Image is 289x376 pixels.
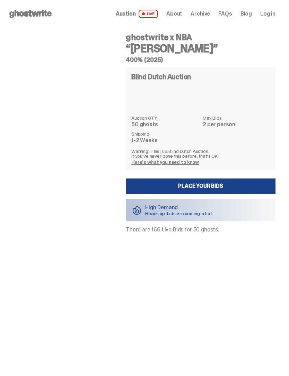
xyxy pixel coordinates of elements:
[203,116,270,120] dt: Max Bids
[126,33,275,42] h4: ghostwrite x NBA
[145,211,212,216] p: Heads up: bids are coming in hot
[126,178,275,194] a: Place your Bids
[131,116,199,120] dt: Auction QTY
[131,131,199,136] dt: Shipping
[240,11,252,17] a: Blog
[191,11,210,17] a: Archive
[131,138,199,143] dd: 1-2 Weeks
[126,43,275,54] h3: “[PERSON_NAME]”
[218,11,232,17] a: FAQs
[203,122,270,127] dd: 2 per person
[131,73,191,80] h4: Blind Dutch Auction
[116,11,136,17] span: Auction
[145,205,212,210] p: High Demand
[116,10,158,18] a: Auction LIVE
[126,57,275,63] h5: 400% (2025)
[131,149,270,158] p: Warning: This is a Blind Dutch Auction. If you’ve never done this before, that’s OK.
[131,159,199,165] a: Here's what you need to know
[166,11,182,17] a: About
[260,11,275,17] a: Log in
[126,227,275,232] p: There are 166 Live Bids for 50 ghosts.
[131,122,199,127] dd: 50 ghosts
[139,10,158,18] span: LIVE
